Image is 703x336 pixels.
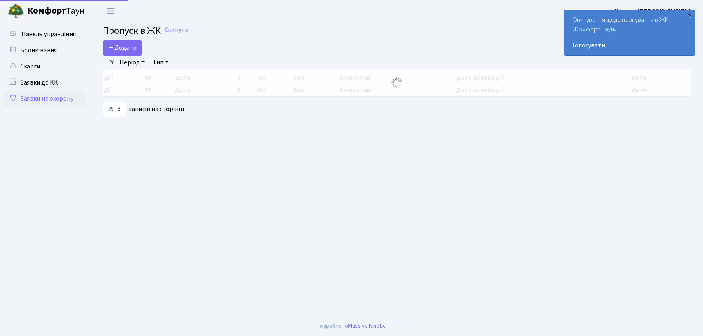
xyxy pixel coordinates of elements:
b: Комфорт [27,4,66,17]
a: Скинути [164,26,189,34]
img: logo.png [8,3,24,19]
div: Опитування щодо паркування в ЖК «Комфорт Таун» [564,10,695,55]
select: записів на сторінці [103,102,126,117]
a: Тип [149,56,172,69]
span: Таун [27,4,85,18]
button: Переключити навігацію [101,4,121,18]
a: Цитрус [PERSON_NAME] А. [614,6,693,16]
span: Пропуск в ЖК [103,24,161,38]
a: Панель управління [4,26,85,42]
span: Додати [108,43,137,52]
a: Скарги [4,58,85,74]
div: Розроблено . [317,322,387,330]
a: Massive Kinetic [348,322,386,330]
a: Бронювання [4,42,85,58]
a: Період [116,56,148,69]
b: Цитрус [PERSON_NAME] А. [614,7,693,16]
img: Обробка... [390,76,403,89]
a: Додати [103,40,142,56]
span: Панель управління [21,30,76,39]
a: Заявки на охорону [4,91,85,107]
a: Заявки до КК [4,74,85,91]
a: Голосувати [572,41,686,50]
label: записів на сторінці [103,102,184,117]
div: × [686,11,694,19]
